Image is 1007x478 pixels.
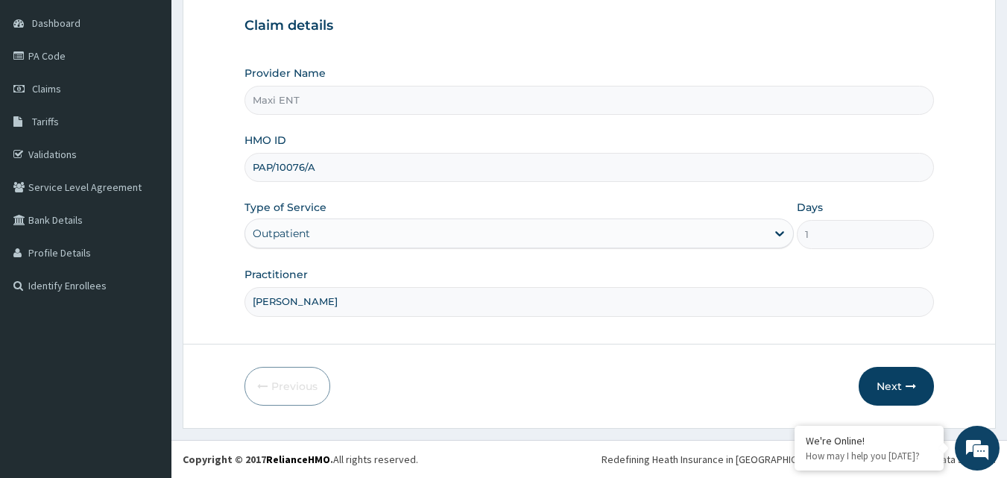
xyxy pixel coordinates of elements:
[806,434,932,447] div: We're Online!
[86,144,206,295] span: We're online!
[244,267,308,282] label: Practitioner
[244,133,286,148] label: HMO ID
[859,367,934,406] button: Next
[806,450,932,462] p: How may I help you today?
[244,153,935,182] input: Enter HMO ID
[244,287,935,316] input: Enter Name
[7,319,284,371] textarea: Type your message and hit 'Enter'
[78,84,250,103] div: Chat with us now
[244,200,326,215] label: Type of Service
[602,452,996,467] div: Redefining Heath Insurance in [GEOGRAPHIC_DATA] using Telemedicine and Data Science!
[244,66,326,81] label: Provider Name
[32,82,61,95] span: Claims
[32,115,59,128] span: Tariffs
[28,75,60,112] img: d_794563401_company_1708531726252_794563401
[266,453,330,466] a: RelianceHMO
[183,453,333,466] strong: Copyright © 2017 .
[253,226,310,241] div: Outpatient
[244,367,330,406] button: Previous
[244,7,280,43] div: Minimize live chat window
[244,18,935,34] h3: Claim details
[171,440,1007,478] footer: All rights reserved.
[797,200,823,215] label: Days
[32,16,81,30] span: Dashboard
